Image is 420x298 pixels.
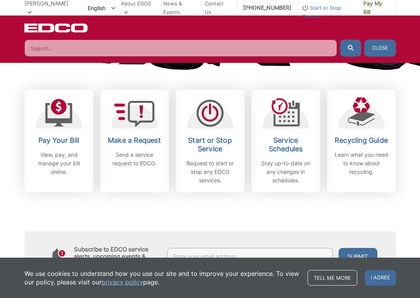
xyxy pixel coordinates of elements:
[257,159,315,185] p: Stay up-to-date on any changes in schedules.
[167,248,333,265] input: Enter your email address...
[181,159,239,185] p: Request to start or stop any EDCO services.
[333,151,390,176] p: Learn what you need to know about recycling.
[365,270,396,286] span: I agree
[30,151,88,176] p: View, pay, and manage your bill online.
[30,136,88,145] h2: Pay Your Bill
[100,90,169,192] a: Make a Request Send a service request to EDCO.
[82,2,121,14] span: English
[24,269,300,286] p: We use cookies to understand how you use our site and to improve your experience. To view our pol...
[327,90,396,192] a: Recycling Guide Learn what you need to know about recycling.
[308,270,357,286] a: Tell me more
[257,136,315,153] h2: Service Schedules
[106,136,163,145] h2: Make a Request
[364,40,396,57] button: Close
[24,23,89,33] a: EDCD logo. Return to the homepage.
[24,40,337,57] input: Search
[340,40,361,57] button: Submit the search query.
[102,278,143,286] a: privacy policy
[333,136,390,145] h2: Recycling Guide
[24,90,93,192] a: Pay Your Bill View, pay, and manage your bill online.
[251,90,320,192] a: Service Schedules Stay up-to-date on any changes in schedules.
[106,151,163,168] p: Send a service request to EDCO.
[74,246,159,267] h4: Subscribe to EDCO service alerts, upcoming events & environmental news:
[181,136,239,153] h2: Start or Stop Service
[339,248,377,265] button: Submit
